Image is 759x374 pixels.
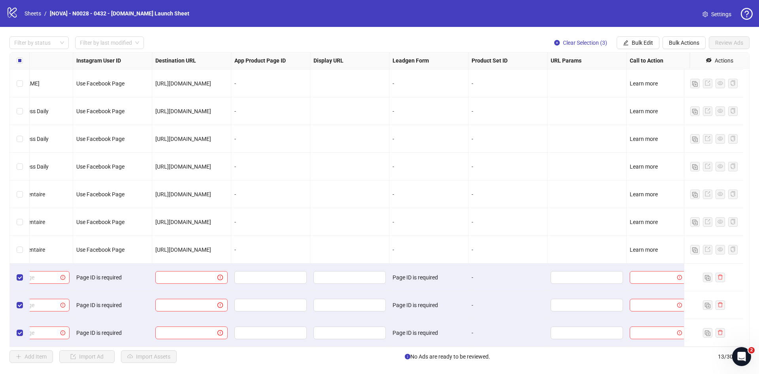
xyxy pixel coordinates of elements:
[472,56,508,65] strong: Product Set ID
[705,247,710,252] span: export
[234,136,236,142] span: -
[393,56,429,65] strong: Leadgen Form
[393,245,465,254] div: -
[10,180,30,208] div: Select row 8
[472,162,544,171] div: -
[472,218,544,226] div: -
[217,275,223,280] span: exclamation-circle
[393,218,465,226] div: -
[709,36,750,49] button: Review Ads
[624,53,626,68] div: Resize URL Params column
[155,136,211,142] span: [URL][DOMAIN_NAME]
[234,108,236,114] span: -
[630,163,658,170] span: Learn more
[472,301,544,309] div: -
[551,56,582,65] strong: URL Params
[10,236,30,264] div: Select row 10
[554,40,560,46] span: close-circle
[48,9,191,18] a: [NOVA] - N0028 - 0432 - [DOMAIN_NAME] Launch Sheet
[76,135,149,143] div: Use Facebook Page
[630,80,658,87] span: Learn more
[466,53,468,68] div: Resize Leadgen Form column
[669,40,699,46] span: Bulk Actions
[76,245,149,254] div: Use Facebook Page
[155,163,211,170] span: [URL][DOMAIN_NAME]
[717,219,723,224] span: eye
[705,163,710,169] span: export
[703,273,712,282] button: Duplicate
[705,219,710,224] span: export
[705,80,710,86] span: export
[10,153,30,180] div: Select row 7
[71,53,73,68] div: Resize Page ID column
[702,11,708,17] span: setting
[472,79,544,88] div: -
[155,108,211,114] span: [URL][DOMAIN_NAME]
[76,79,149,88] div: Use Facebook Page
[393,162,465,171] div: -
[711,10,731,19] span: Settings
[690,106,700,116] button: Duplicate
[472,190,544,199] div: -
[717,136,723,141] span: eye
[76,190,149,199] div: Use Facebook Page
[717,80,723,86] span: eye
[696,8,738,21] a: Settings
[690,245,700,254] button: Duplicate
[23,9,43,18] a: Sheets
[234,163,236,170] span: -
[150,53,152,68] div: Resize Instagram User ID column
[76,218,149,226] div: Use Facebook Page
[703,328,712,338] button: Duplicate
[44,9,47,18] li: /
[630,136,658,142] span: Learn more
[632,40,653,46] span: Bulk Edit
[706,57,712,63] span: eye-invisible
[472,135,544,143] div: -
[690,162,700,171] button: Duplicate
[741,8,753,20] span: question-circle
[60,330,65,335] span: exclamation-circle
[705,108,710,114] span: export
[60,275,65,280] span: exclamation-circle
[717,247,723,252] span: eye
[393,79,465,88] div: -
[10,208,30,236] div: Select row 9
[387,53,389,68] div: Resize Display URL column
[677,303,682,308] span: exclamation-circle
[703,300,712,310] button: Duplicate
[155,219,211,225] span: [URL][DOMAIN_NAME]
[10,264,30,291] div: Select row 11
[217,302,223,308] span: exclamation-circle
[308,53,310,68] div: Resize App Product Page ID column
[630,191,658,197] span: Learn more
[60,303,65,308] span: exclamation-circle
[76,273,149,282] div: Page ID is required
[630,247,658,253] span: Learn more
[690,79,700,88] button: Duplicate
[76,162,149,171] div: Use Facebook Page
[663,36,706,49] button: Bulk Actions
[472,245,544,254] div: -
[10,53,30,68] div: Select all rows
[10,291,30,319] div: Select row 12
[748,347,755,353] span: 2
[405,352,490,361] span: No Ads are ready to be reviewed.
[217,330,223,336] span: exclamation-circle
[717,108,723,114] span: eye
[393,273,465,282] div: Page ID is required
[10,70,30,97] div: Select row 4
[687,53,689,68] div: Resize Call to Action column
[472,328,544,337] div: -
[677,275,682,280] span: exclamation-circle
[630,108,658,114] span: Learn more
[393,135,465,143] div: -
[10,319,30,347] div: Select row 13
[677,330,682,335] span: exclamation-circle
[705,136,710,141] span: export
[76,328,149,337] div: Page ID is required
[234,56,286,65] strong: App Product Page ID
[617,36,659,49] button: Bulk Edit
[393,190,465,199] div: -
[76,107,149,116] div: Use Facebook Page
